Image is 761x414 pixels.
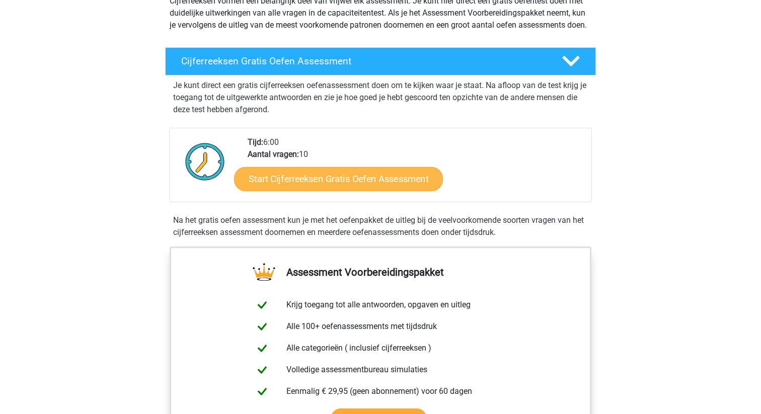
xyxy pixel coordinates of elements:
a: Start Cijferreeksen Gratis Oefen Assessment [234,167,443,191]
b: Aantal vragen: [248,149,299,159]
div: Na het gratis oefen assessment kun je met het oefenpakket de uitleg bij de veelvoorkomende soorte... [169,214,592,238]
b: Tijd: [248,137,263,147]
div: 6:00 10 [240,136,591,202]
p: Je kunt direct een gratis cijferreeksen oefenassessment doen om te kijken waar je staat. Na afloo... [173,79,588,116]
img: Klok [180,136,231,187]
a: Cijferreeksen Gratis Oefen Assessment [161,47,600,75]
h4: Cijferreeksen Gratis Oefen Assessment [181,55,546,67]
